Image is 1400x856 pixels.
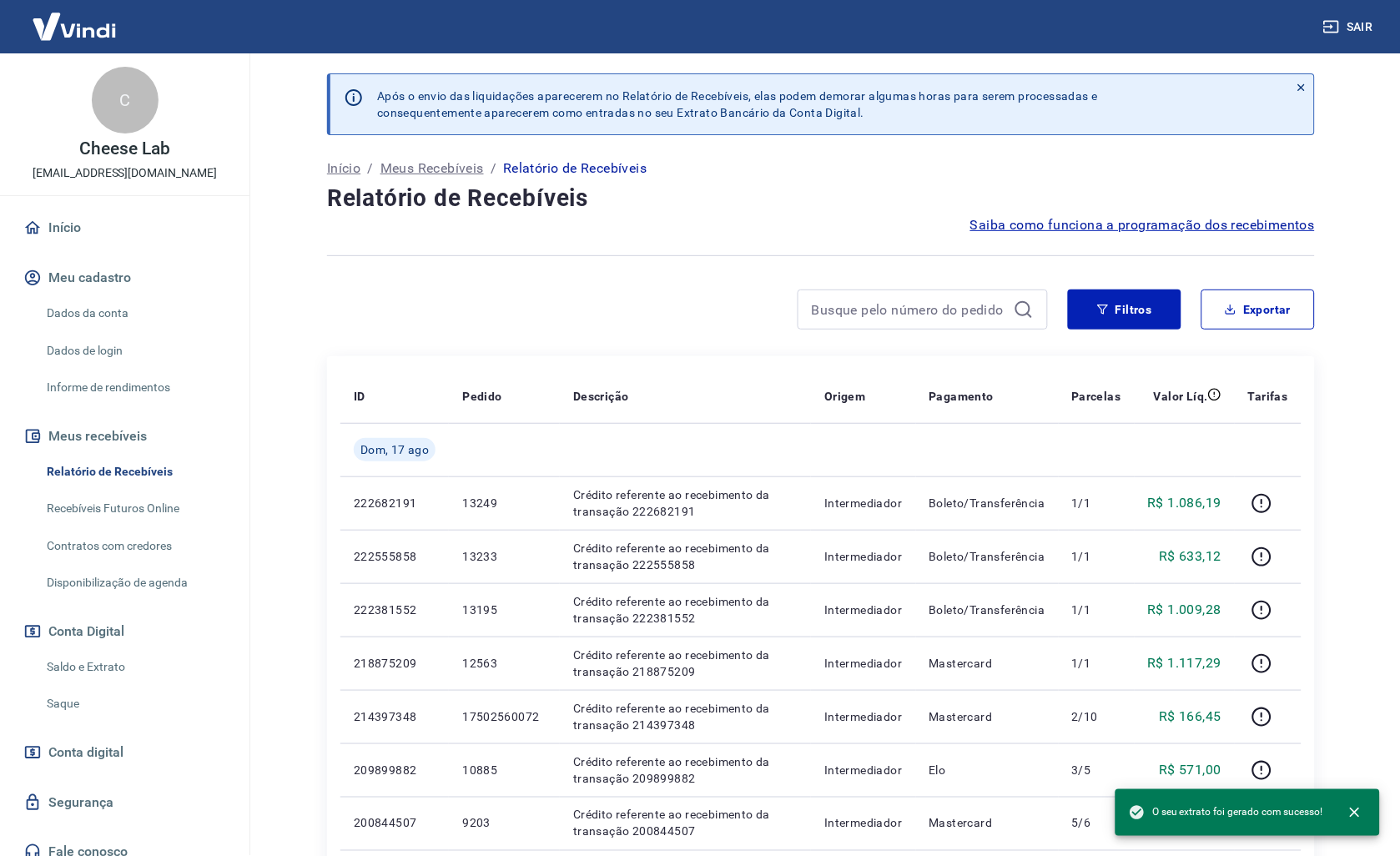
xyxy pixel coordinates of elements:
[1154,388,1208,405] p: Valor Líq.
[1072,495,1121,511] p: 1/1
[462,815,546,832] p: 9203
[929,762,1045,778] p: Elo
[824,548,902,565] p: Intermediador
[354,708,436,725] p: 214397348
[354,762,436,778] p: 209899882
[20,418,229,455] button: Meus recebíveis
[92,67,159,133] div: C
[824,495,902,511] p: Intermediador
[970,215,1315,235] a: Saiba como funciona a programação dos recebimentos
[929,495,1045,511] p: Boleto/Transferência
[929,388,995,405] p: Pagamento
[1160,707,1222,727] p: R$ 166,45
[573,486,798,520] p: Crédito referente ao recebimento da transação 222682191
[40,370,229,405] a: Informe de rendimentos
[360,441,429,458] span: Dom, 17 ago
[1072,602,1121,618] p: 1/1
[824,815,902,832] p: Intermediador
[1320,12,1380,43] button: Sair
[20,259,229,296] button: Meu cadastro
[327,159,360,179] a: Início
[1072,815,1121,832] p: 5/6
[1148,653,1221,673] p: R$ 1.117,29
[354,815,436,832] p: 200844507
[40,296,229,330] a: Dados da conta
[462,388,501,405] p: Pedido
[40,650,229,684] a: Saldo e Extrato
[462,495,546,511] p: 13249
[573,647,798,680] p: Crédito referente ao recebimento da transação 218875209
[327,182,1315,215] h4: Relatório de Recebíveis
[812,297,1007,322] input: Busque pelo número do pedido
[929,655,1045,672] p: Mastercard
[377,88,1098,121] p: Após o envio das liquidações aparecerem no Relatório de Recebíveis, elas podem demorar algumas ho...
[1148,493,1221,513] p: R$ 1.086,19
[354,388,365,405] p: ID
[462,762,546,778] p: 10885
[573,540,798,573] p: Crédito referente ao recebimento da transação 222555858
[824,708,902,725] p: Intermediador
[1072,548,1121,565] p: 1/1
[20,784,229,821] a: Segurança
[1160,546,1222,566] p: R$ 633,12
[40,529,229,563] a: Contratos com credores
[33,164,217,182] p: [EMAIL_ADDRESS][DOMAIN_NAME]
[503,159,647,179] p: Relatório de Recebíveis
[20,209,229,246] a: Início
[573,388,629,405] p: Descrição
[354,548,436,565] p: 222555858
[1068,290,1181,330] button: Filtros
[824,388,865,405] p: Origem
[462,602,546,618] p: 13195
[354,655,436,672] p: 218875209
[1072,762,1121,778] p: 3/5
[1072,388,1121,405] p: Parcelas
[40,566,229,600] a: Disponibilização de agenda
[573,700,798,733] p: Crédito referente ao recebimento da transação 214397348
[929,815,1045,832] p: Mastercard
[40,455,229,489] a: Relatório de Recebíveis
[1148,600,1221,620] p: R$ 1.009,28
[20,1,128,52] img: Vindi
[462,548,546,565] p: 13233
[824,762,902,778] p: Intermediador
[48,741,123,764] span: Conta digital
[380,159,484,179] a: Meus Recebíveis
[1160,760,1222,780] p: R$ 571,00
[1072,655,1121,672] p: 1/1
[40,334,229,368] a: Dados de login
[929,548,1045,565] p: Boleto/Transferência
[573,807,798,840] p: Crédito referente ao recebimento da transação 200844507
[929,708,1045,725] p: Mastercard
[367,159,373,179] p: /
[40,491,229,526] a: Recebíveis Futuros Online
[79,140,170,158] p: Cheese Lab
[354,602,436,618] p: 222381552
[573,753,798,787] p: Crédito referente ao recebimento da transação 209899882
[462,655,546,672] p: 12563
[354,495,436,511] p: 222682191
[929,602,1045,618] p: Boleto/Transferência
[1201,290,1315,330] button: Exportar
[573,593,798,627] p: Crédito referente ao recebimento da transação 222381552
[40,687,229,721] a: Saque
[1072,708,1121,725] p: 2/10
[1337,794,1373,831] button: close
[462,708,546,725] p: 17502560072
[1248,388,1288,405] p: Tarifas
[824,655,902,672] p: Intermediador
[491,159,496,179] p: /
[20,734,229,771] a: Conta digital
[1129,804,1323,821] span: O seu extrato foi gerado com sucesso!
[20,613,229,650] button: Conta Digital
[824,602,902,618] p: Intermediador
